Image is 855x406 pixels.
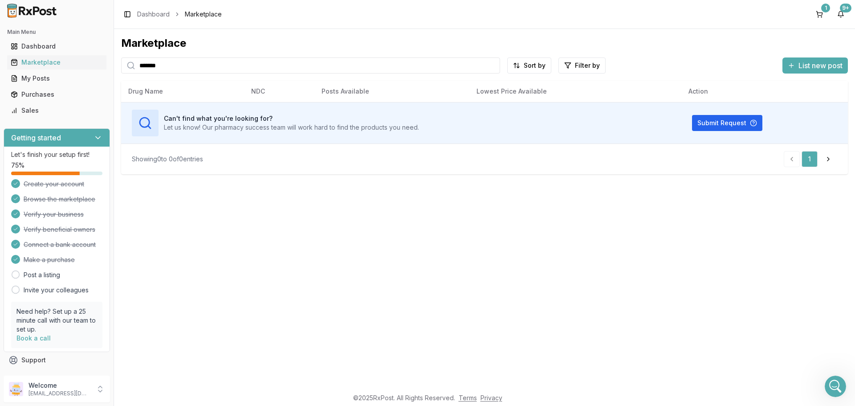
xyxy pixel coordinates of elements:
[164,123,419,132] p: Let us know! Our pharmacy success team will work hard to find the products you need.
[28,292,35,299] button: Gif picker
[14,182,139,209] div: Might be a bit hard but I am also asking for another pharmacy might not have an answer until [DATE]
[156,4,172,20] div: Close
[24,225,95,234] span: Verify beneficial owners
[24,210,84,219] span: Verify your business
[132,155,203,164] div: Showing 0 to 0 of 0 entries
[784,151,837,167] nav: pagination
[147,156,164,164] div: just 1
[11,106,103,115] div: Sales
[121,36,848,50] div: Marketplace
[7,247,171,274] div: Manuel says…
[32,26,171,54] div: are you ever able to find [MEDICAL_DATA]?
[7,88,171,123] div: JEFFREY says…
[39,32,164,49] div: are you ever able to find [MEDICAL_DATA]?
[21,372,52,381] span: Feedback
[137,10,170,19] a: Dashboard
[4,87,110,102] button: Purchases
[7,177,171,221] div: Manuel says…
[4,71,110,86] button: My Posts
[11,42,103,51] div: Dashboard
[9,382,23,396] img: User avatar
[11,132,61,143] h3: Getting started
[32,88,171,116] div: [MEDICAL_DATA] 1 Mg/0.5 Ml Pen (00169-4501-14)
[7,26,171,62] div: JEFFREY says…
[7,86,106,103] a: Purchases
[7,70,106,86] a: My Posts
[825,376,846,397] iframe: Intercom live chat
[802,151,818,167] a: 1
[4,103,110,118] button: Sales
[4,4,61,18] img: RxPost Logo
[507,57,551,74] button: Sort by
[11,58,103,67] div: Marketplace
[4,352,110,368] button: Support
[7,38,106,54] a: Dashboard
[7,62,171,89] div: Manuel says…
[480,394,502,402] a: Privacy
[469,81,681,102] th: Lowest Price Available
[4,55,110,70] button: Marketplace
[24,255,75,264] span: Make a purchase
[7,29,106,36] h2: Main Menu
[524,61,546,70] span: Sort by
[24,286,89,295] a: Invite your colleagues
[42,292,49,299] button: Upload attachment
[28,381,90,390] p: Welcome
[6,4,23,21] button: go back
[164,114,419,123] h3: Can't find what you're looking for?
[575,61,600,70] span: Filter by
[139,4,156,21] button: Home
[11,90,103,99] div: Purchases
[244,81,314,102] th: NDC
[147,221,171,240] div: ok.
[4,39,110,53] button: Dashboard
[819,151,837,167] a: Go to next page
[7,221,171,247] div: JEFFREY says…
[7,123,171,150] div: Manuel says…
[11,150,102,159] p: Let's finish your setup first!
[43,4,101,11] h1: [PERSON_NAME]
[16,334,51,342] a: Book a call
[139,150,171,170] div: just 1
[558,57,606,74] button: Filter by
[25,5,40,19] img: Profile image for Manuel
[681,81,848,102] th: Action
[798,60,843,71] span: List new post
[459,394,477,402] a: Terms
[7,247,136,267] div: 1mg is sometimes really hard to find
[7,62,133,82] div: Which strength are you looking for?
[14,67,126,76] div: Which strength are you looking for?
[14,129,51,138] div: How many?
[24,240,96,249] span: Connect a bank account
[7,54,106,70] a: Marketplace
[11,161,24,170] span: 75 %
[4,368,110,384] button: Feedback
[8,273,171,288] textarea: Message…
[812,7,826,21] button: 1
[782,62,848,71] a: List new post
[11,74,103,83] div: My Posts
[782,57,848,74] button: List new post
[24,195,95,204] span: Browse the marketplace
[39,94,164,111] div: [MEDICAL_DATA] 1 Mg/0.5 Ml Pen (00169-4501-14)
[43,11,86,20] p: Active 15h ago
[7,123,58,143] div: How many?
[821,4,830,12] div: 1
[24,271,60,279] a: Post a listing
[185,10,222,19] span: Marketplace
[840,4,851,12] div: 9+
[16,307,97,334] p: Need help? Set up a 25 minute call with our team to set up.
[153,288,167,303] button: Send a message…
[14,253,129,262] div: 1mg is sometimes really hard to find
[7,103,106,119] a: Sales
[834,7,848,21] button: 9+
[7,177,146,214] div: Might be a bit hard but I am also asking for another pharmacy might not have an answer until [DATE]
[692,115,762,131] button: Submit Request
[7,150,171,177] div: JEFFREY says…
[121,81,244,102] th: Drug Name
[137,10,222,19] nav: breadcrumb
[24,180,84,189] span: Create your account
[155,226,164,235] div: ok.
[14,292,21,299] button: Emoji picker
